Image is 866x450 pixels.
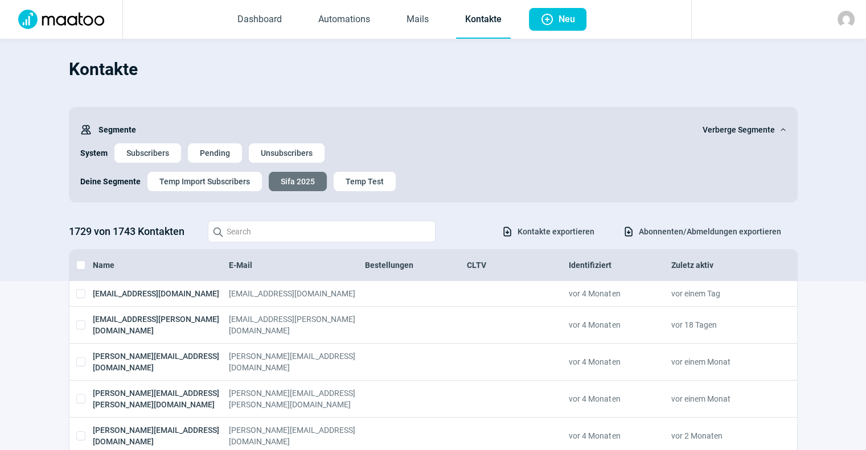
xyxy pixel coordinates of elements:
[671,350,773,373] div: vor einem Monat
[159,172,250,191] span: Temp Import Subscribers
[569,387,671,410] div: vor 4 Monaten
[281,172,315,191] span: Sifa 2025
[93,350,229,373] div: [PERSON_NAME][EMAIL_ADDRESS][DOMAIN_NAME]
[93,259,229,271] div: Name
[93,424,229,447] div: [PERSON_NAME][EMAIL_ADDRESS][DOMAIN_NAME]
[529,8,586,31] button: Neu
[93,387,229,410] div: [PERSON_NAME][EMAIL_ADDRESS][PERSON_NAME][DOMAIN_NAME]
[228,1,291,39] a: Dashboard
[569,313,671,336] div: vor 4 Monaten
[208,221,436,242] input: Search
[569,259,671,271] div: Identifiziert
[80,172,141,191] div: Deine Segmente
[611,222,793,241] button: Abonnenten/Abmeldungen exportieren
[518,222,594,241] span: Kontakte exportieren
[261,144,313,162] span: Unsubscribers
[147,172,262,191] button: Temp Import Subscribers
[126,144,169,162] span: Subscribers
[114,143,181,163] button: Subscribers
[671,424,773,447] div: vor 2 Monaten
[671,313,773,336] div: vor 18 Tagen
[334,172,396,191] button: Temp Test
[569,288,671,299] div: vor 4 Monaten
[671,387,773,410] div: vor einem Monat
[559,8,575,31] span: Neu
[229,313,365,336] div: [EMAIL_ADDRESS][PERSON_NAME][DOMAIN_NAME]
[229,387,365,410] div: [PERSON_NAME][EMAIL_ADDRESS][PERSON_NAME][DOMAIN_NAME]
[229,424,365,447] div: [PERSON_NAME][EMAIL_ADDRESS][DOMAIN_NAME]
[200,144,230,162] span: Pending
[80,118,136,141] div: Segmente
[11,10,111,29] img: Logo
[69,222,196,241] h3: 1729 von 1743 Kontakten
[229,288,365,299] div: [EMAIL_ADDRESS][DOMAIN_NAME]
[69,50,798,89] h1: Kontakte
[671,288,773,299] div: vor einem Tag
[229,350,365,373] div: [PERSON_NAME][EMAIL_ADDRESS][DOMAIN_NAME]
[229,259,365,271] div: E-Mail
[346,172,384,191] span: Temp Test
[467,259,569,271] div: CLTV
[397,1,438,39] a: Mails
[93,313,229,336] div: [EMAIL_ADDRESS][PERSON_NAME][DOMAIN_NAME]
[309,1,379,39] a: Automations
[188,143,242,163] button: Pending
[93,288,229,299] div: [EMAIL_ADDRESS][DOMAIN_NAME]
[490,222,606,241] button: Kontakte exportieren
[80,143,108,163] div: System
[569,350,671,373] div: vor 4 Monaten
[269,172,327,191] button: Sifa 2025
[569,424,671,447] div: vor 4 Monaten
[639,222,781,241] span: Abonnenten/Abmeldungen exportieren
[838,11,855,28] img: avatar
[671,259,773,271] div: Zuletz aktiv
[249,143,325,163] button: Unsubscribers
[365,259,467,271] div: Bestellungen
[703,123,775,137] span: Verberge Segmente
[456,1,511,39] a: Kontakte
